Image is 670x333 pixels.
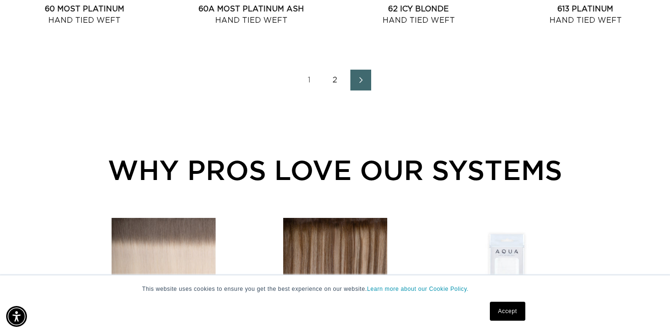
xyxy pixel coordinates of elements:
[5,3,164,26] a: 60 Most Platinum Hand Tied Weft
[172,3,331,26] a: 60A Most Platinum Ash Hand Tied Weft
[299,70,320,90] a: Page 1
[623,288,670,333] iframe: Chat Widget
[350,70,371,90] a: Next page
[142,285,528,293] p: This website uses cookies to ensure you get the best experience on our website.
[367,286,469,292] a: Learn more about our Cookie Policy.
[454,218,558,322] img: EZ Re-Tape Tabs
[283,218,387,322] img: Como Root Tap - Machine Weft
[339,3,498,26] a: 62 Icy Blonde Hand Tied Weft
[506,3,665,26] a: 613 Platinum Hand Tied Weft
[5,70,665,90] nav: Pagination
[6,306,27,327] div: Accessibility Menu
[57,149,613,190] div: WHY PROS LOVE OUR SYSTEMS
[325,70,346,90] a: Page 2
[111,218,215,322] img: 8AB/60A Rooted - Machine Weft
[490,302,525,321] a: Accept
